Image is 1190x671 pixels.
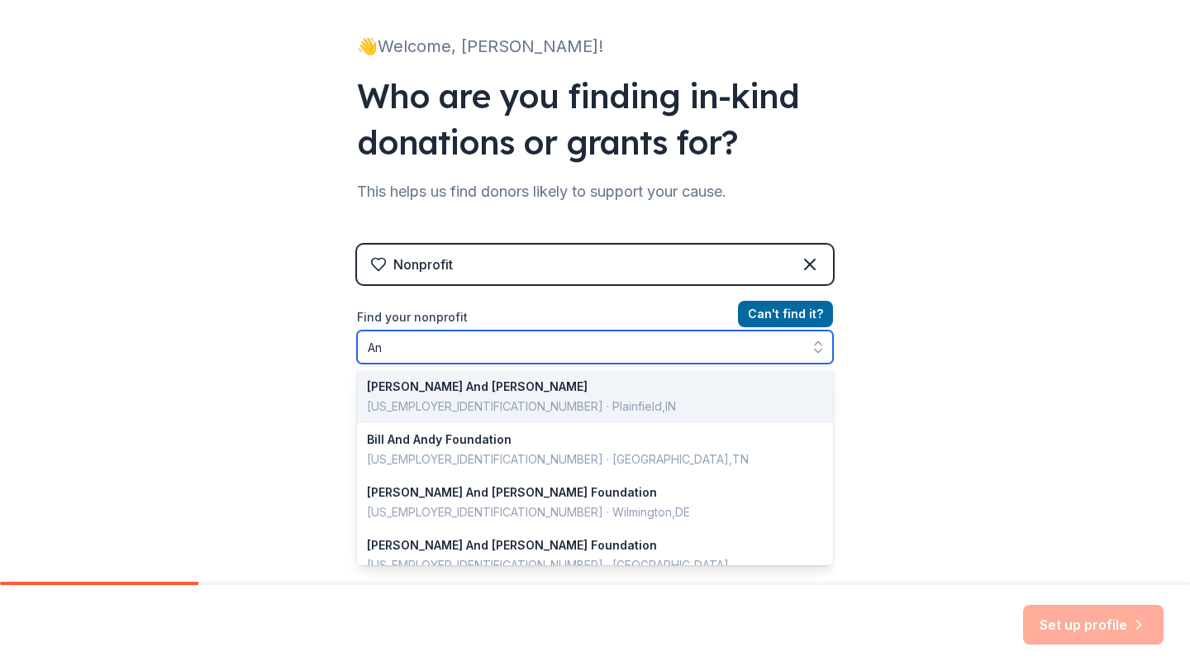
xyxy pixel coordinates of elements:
div: [PERSON_NAME] And [PERSON_NAME] Foundation [367,483,803,502]
input: Search by name, EIN, or city [357,331,833,364]
div: [US_EMPLOYER_IDENTIFICATION_NUMBER] · Plainfield , IN [367,397,803,416]
div: [US_EMPLOYER_IDENTIFICATION_NUMBER] · [GEOGRAPHIC_DATA] , TN [367,450,803,469]
div: [PERSON_NAME] And [PERSON_NAME] [367,377,803,397]
div: Bill And Andy Foundation [367,430,803,450]
div: [US_EMPLOYER_IDENTIFICATION_NUMBER] · Wilmington , DE [367,502,803,522]
div: [US_EMPLOYER_IDENTIFICATION_NUMBER] · [GEOGRAPHIC_DATA] , [GEOGRAPHIC_DATA] [367,555,803,595]
div: [PERSON_NAME] And [PERSON_NAME] Foundation [367,535,803,555]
